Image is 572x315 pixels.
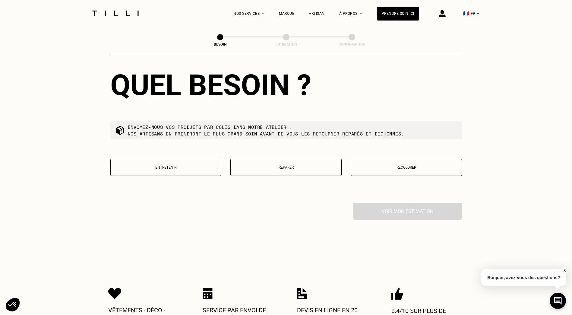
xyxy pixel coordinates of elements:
p: Entretenir [114,165,218,170]
img: Menu déroulant [262,13,264,14]
img: Logo du service de couturière Tilli [90,11,141,16]
img: menu déroulant [477,13,479,14]
img: icône connexion [439,10,446,17]
div: Quel besoin ? [110,68,462,102]
div: Confirmation [322,42,382,46]
button: X [561,267,567,274]
button: Entretenir [110,159,222,176]
div: Besoin [190,42,250,46]
a: Marque [279,11,294,16]
button: Réparer [230,159,342,176]
p: Réparer [234,165,338,170]
p: Bonjour, avez-vous des questions? [481,269,566,286]
img: Icon [297,288,307,299]
img: Icon [203,288,213,299]
p: Recolorer [354,165,459,170]
a: Artisan [309,11,325,16]
img: commande colis [115,126,125,135]
img: Icon [391,288,403,300]
div: Estimation [256,42,316,46]
img: Menu déroulant à propos [360,13,362,14]
button: Recolorer [351,159,462,176]
img: Icon [108,288,122,299]
p: Envoyez-nous vos produits par colis dans notre atelier ! Nos artisans en prendront le plus grand ... [128,124,404,137]
span: 🇫🇷 [463,11,469,16]
a: Prendre soin ici [377,7,419,21]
